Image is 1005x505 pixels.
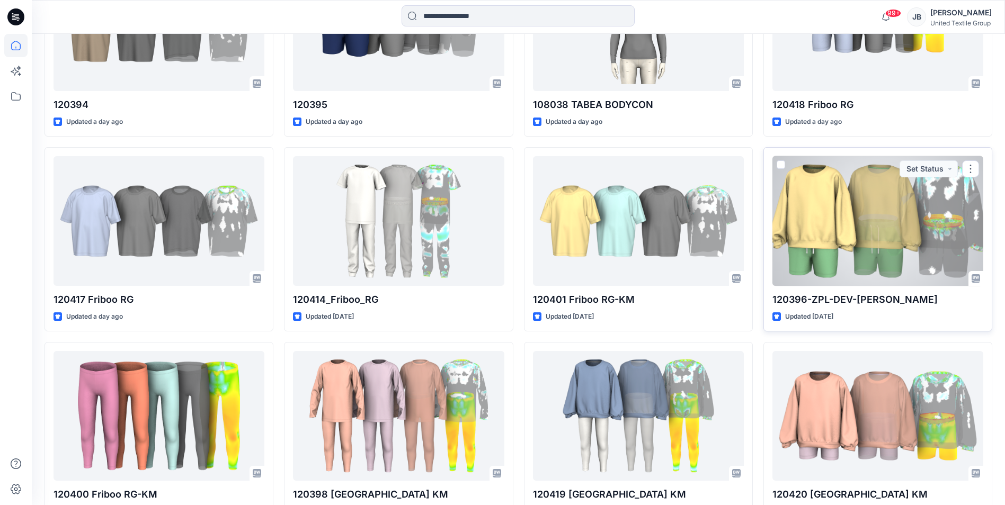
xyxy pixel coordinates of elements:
p: 120395 [293,97,504,112]
div: [PERSON_NAME] [930,6,992,19]
a: 120420 Friboo KM [772,351,983,481]
a: 120414_Friboo_RG [293,156,504,286]
a: 120396-ZPL-DEV-RG-JB [772,156,983,286]
p: 108038 TABEA BODYCON [533,97,744,112]
p: 120414_Friboo_RG [293,292,504,307]
p: 120418 Friboo RG [772,97,983,112]
p: 120394 [54,97,264,112]
p: Updated [DATE] [785,311,833,322]
a: 120417 Friboo RG [54,156,264,286]
p: 120401 Friboo RG-KM [533,292,744,307]
a: 120401 Friboo RG-KM [533,156,744,286]
p: 120420 [GEOGRAPHIC_DATA] KM [772,487,983,502]
p: 120419 [GEOGRAPHIC_DATA] KM [533,487,744,502]
p: 120417 Friboo RG [54,292,264,307]
a: 120398 Friboo KM [293,351,504,481]
div: United Textile Group [930,19,992,27]
p: Updated a day ago [66,311,123,322]
p: 120398 [GEOGRAPHIC_DATA] KM [293,487,504,502]
div: JB [907,7,926,26]
a: 120419 Friboo KM [533,351,744,481]
p: Updated [DATE] [306,311,354,322]
p: Updated [DATE] [546,311,594,322]
p: Updated a day ago [66,116,123,128]
p: 120400 Friboo RG-KM [54,487,264,502]
a: 120400 Friboo RG-KM [54,351,264,481]
span: 99+ [885,9,901,17]
p: Updated a day ago [785,116,842,128]
p: Updated a day ago [306,116,362,128]
p: 120396-ZPL-DEV-[PERSON_NAME] [772,292,983,307]
p: Updated a day ago [546,116,602,128]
